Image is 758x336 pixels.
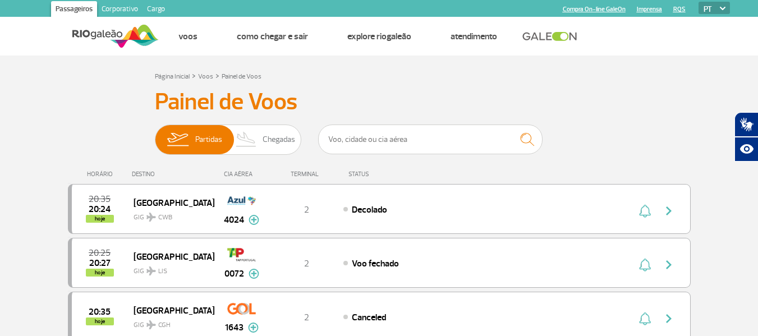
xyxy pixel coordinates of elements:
a: > [192,69,196,82]
img: mais-info-painel-voo.svg [249,215,259,225]
img: slider-desembarque [230,125,263,154]
div: STATUS [343,171,434,178]
a: Compra On-line GaleOn [563,6,626,13]
img: seta-direita-painel-voo.svg [662,204,676,218]
span: 0072 [224,267,244,280]
span: 2025-08-28 20:27:00 [89,259,111,267]
a: Página Inicial [155,72,190,81]
img: destiny_airplane.svg [146,213,156,222]
a: Passageiros [51,1,97,19]
img: seta-direita-painel-voo.svg [662,258,676,271]
div: TERMINAL [270,171,343,178]
span: Chegadas [263,125,295,154]
a: Cargo [143,1,169,19]
a: Voos [178,31,197,42]
span: [GEOGRAPHIC_DATA] [134,195,205,210]
div: CIA AÉREA [214,171,270,178]
a: Voos [198,72,213,81]
img: destiny_airplane.svg [146,266,156,275]
a: RQS [673,6,686,13]
span: [GEOGRAPHIC_DATA] [134,249,205,264]
span: 2025-08-28 20:24:00 [89,205,111,213]
span: 2 [304,258,309,269]
div: DESTINO [132,171,214,178]
span: 4024 [224,213,244,227]
a: Painel de Voos [222,72,261,81]
span: Voo fechado [352,258,399,269]
span: Decolado [352,204,387,215]
img: seta-direita-painel-voo.svg [662,312,676,325]
span: GIG [134,260,205,277]
span: Canceled [352,312,386,323]
span: LIS [158,266,167,277]
span: 2 [304,204,309,215]
img: mais-info-painel-voo.svg [249,269,259,279]
img: slider-embarque [160,125,195,154]
span: CGH [158,320,171,330]
span: 1643 [225,321,244,334]
button: Abrir tradutor de língua de sinais. [734,112,758,137]
img: mais-info-painel-voo.svg [248,323,259,333]
h3: Painel de Voos [155,88,604,116]
a: Corporativo [97,1,143,19]
span: GIG [134,206,205,223]
span: hoje [86,317,114,325]
img: sino-painel-voo.svg [639,312,651,325]
span: Partidas [195,125,222,154]
span: [GEOGRAPHIC_DATA] [134,303,205,317]
a: Atendimento [451,31,497,42]
button: Abrir recursos assistivos. [734,137,758,162]
a: Explore RIOgaleão [347,31,411,42]
span: 2 [304,312,309,323]
img: destiny_airplane.svg [146,320,156,329]
span: 2025-08-28 20:35:00 [89,195,111,203]
div: HORÁRIO [71,171,132,178]
input: Voo, cidade ou cia aérea [318,125,543,154]
a: > [215,69,219,82]
span: hoje [86,215,114,223]
a: Como chegar e sair [237,31,308,42]
img: sino-painel-voo.svg [639,258,651,271]
div: Plugin de acessibilidade da Hand Talk. [734,112,758,162]
span: 2025-08-28 20:25:00 [89,249,111,257]
span: CWB [158,213,172,223]
a: Imprensa [637,6,662,13]
span: 2025-08-28 20:35:00 [89,308,111,316]
img: sino-painel-voo.svg [639,204,651,218]
span: hoje [86,269,114,277]
span: GIG [134,314,205,330]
